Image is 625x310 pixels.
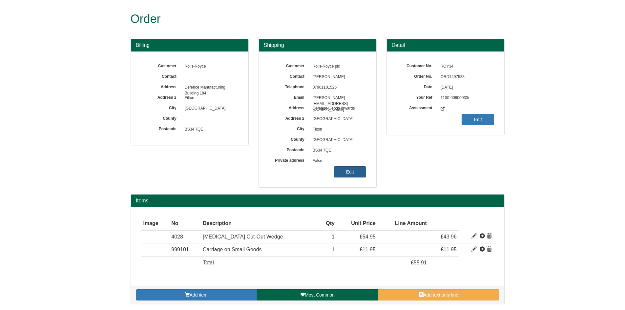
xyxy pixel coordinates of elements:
[269,103,309,111] label: Address
[318,217,337,230] th: Qty
[441,234,457,239] span: £43.96
[269,82,309,90] label: Telephone
[141,61,181,69] label: Customer
[141,103,181,111] label: City
[378,217,429,230] th: Line Amount
[437,82,494,93] span: [DATE]
[141,114,181,121] label: County
[169,217,200,230] th: No
[411,260,427,265] span: £55.91
[269,93,309,100] label: Email
[305,292,335,298] span: Most Common
[309,61,366,72] span: Rolls-Royce plc
[360,234,376,239] span: £54.95
[181,82,239,93] span: Defence Manufacturing, Building 184
[200,217,318,230] th: Description
[392,42,499,48] h3: Detail
[141,82,181,90] label: Address
[309,114,366,124] span: [GEOGRAPHIC_DATA]
[334,166,366,177] a: Edit
[269,114,309,121] label: Address 2
[181,124,239,135] span: BS34 7QE
[309,145,366,156] span: BS34 7QE
[309,135,366,145] span: [GEOGRAPHIC_DATA]
[203,234,283,239] span: [MEDICAL_DATA] Cut-Out Wedge
[397,93,437,100] label: Your Ref
[269,72,309,79] label: Contact
[437,93,494,103] span: 1100-00900033/
[309,72,366,82] span: [PERSON_NAME]
[141,124,181,132] label: Postcode
[309,93,366,103] span: [PERSON_NAME][EMAIL_ADDRESS][DOMAIN_NAME]
[131,12,480,26] h1: Order
[264,42,371,48] h3: Shipping
[309,124,366,135] span: Filton
[309,156,366,166] span: False
[397,103,437,111] label: Assessment
[269,61,309,69] label: Customer
[203,247,262,252] span: Carriage on Small Goods
[462,114,494,125] a: Edit
[397,72,437,79] label: Order No.
[397,61,437,69] label: Customer No.
[337,217,378,230] th: Unit Price
[169,243,200,257] td: 999101
[141,217,169,230] th: Image
[181,61,239,72] span: Rolls-Royce
[200,257,318,269] td: Total
[136,42,243,48] h3: Billing
[397,82,437,90] label: Date
[136,198,499,204] h2: Items
[269,124,309,132] label: City
[141,93,181,100] label: Address 2
[309,103,366,114] span: Defence Goods Inwards
[437,72,494,82] span: ORD1497538
[269,135,309,142] label: County
[141,72,181,79] label: Contact
[309,82,366,93] span: 07901101526
[181,103,239,114] span: [GEOGRAPHIC_DATA]
[269,156,309,163] label: Private address
[441,247,457,252] span: £11.95
[360,247,376,252] span: £11.95
[269,145,309,153] label: Postcode
[437,61,494,72] span: ROY34
[424,292,459,298] span: Add text only line
[169,230,200,243] td: 4028
[190,292,208,298] span: Add item
[332,234,335,239] span: 1
[181,93,239,103] span: Filton
[332,247,335,252] span: 1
